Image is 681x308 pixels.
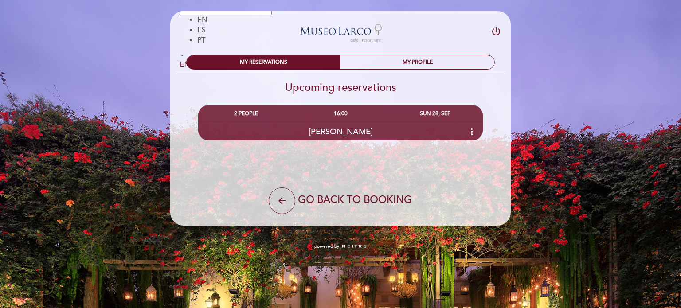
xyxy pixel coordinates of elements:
[491,26,501,37] i: power_settings_new
[314,243,367,250] a: powered by
[293,105,387,122] div: 16:00
[314,243,339,250] span: powered by
[199,105,293,122] div: 2 PEOPLE
[187,55,340,69] div: MY RESERVATIONS
[197,26,206,35] span: ES
[341,244,367,249] img: MEITRE
[197,36,205,45] span: PT
[466,126,477,137] i: more_vert
[491,26,501,40] button: power_settings_new
[309,127,373,136] span: [PERSON_NAME]
[340,55,494,69] div: MY PROFILE
[277,195,287,206] i: arrow_back
[197,16,207,24] span: EN
[269,187,295,214] button: arrow_back
[388,105,482,122] div: SUN 28, SEP
[170,81,511,94] h2: Upcoming reservations
[285,21,396,45] a: Museo [GEOGRAPHIC_DATA] - Restaurant
[298,194,412,206] span: GO BACK TO BOOKING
